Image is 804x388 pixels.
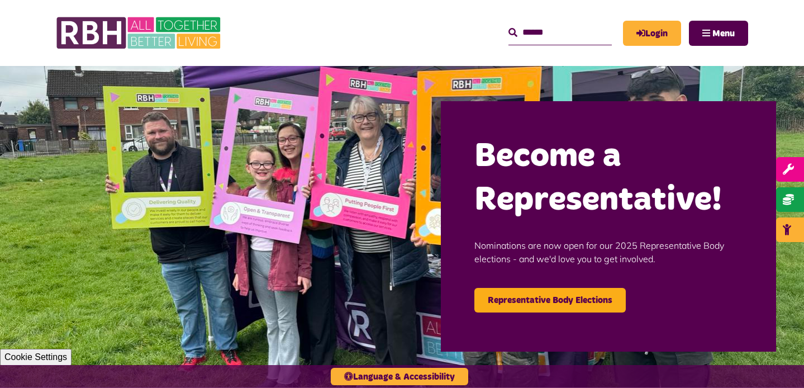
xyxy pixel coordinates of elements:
button: Language & Accessibility [331,368,468,385]
p: Nominations are now open for our 2025 Representative Body elections - and we'd love you to get in... [474,222,743,282]
a: MyRBH [623,21,681,46]
h2: Become a Representative! [474,135,743,222]
button: Navigation [689,21,748,46]
a: Representative Body Elections [474,288,626,313]
span: Menu [712,29,735,38]
img: RBH [56,11,223,55]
